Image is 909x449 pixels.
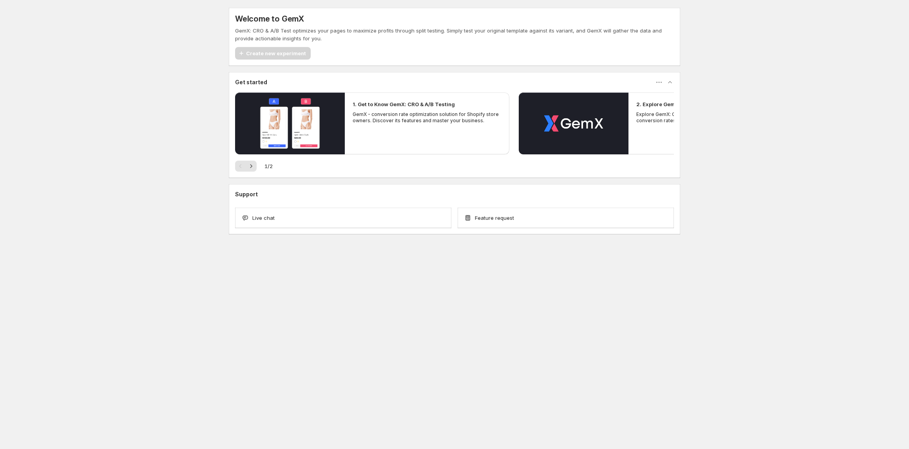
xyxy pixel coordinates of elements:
[235,14,304,24] h5: Welcome to GemX
[235,92,345,154] button: Play video
[252,214,275,222] span: Live chat
[235,78,267,86] h3: Get started
[235,190,258,198] h3: Support
[246,161,257,172] button: Next
[264,162,273,170] span: 1 / 2
[519,92,628,154] button: Play video
[636,100,758,108] h2: 2. Explore GemX: CRO & A/B Testing Use Cases
[235,27,674,42] p: GemX: CRO & A/B Test optimizes your pages to maximize profits through split testing. Simply test ...
[235,161,257,172] nav: Pagination
[353,100,455,108] h2: 1. Get to Know GemX: CRO & A/B Testing
[475,214,514,222] span: Feature request
[636,111,785,124] p: Explore GemX: CRO & A/B testing Use Cases to boost conversion rates and drive growth.
[353,111,502,124] p: GemX - conversion rate optimization solution for Shopify store owners. Discover its features and ...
